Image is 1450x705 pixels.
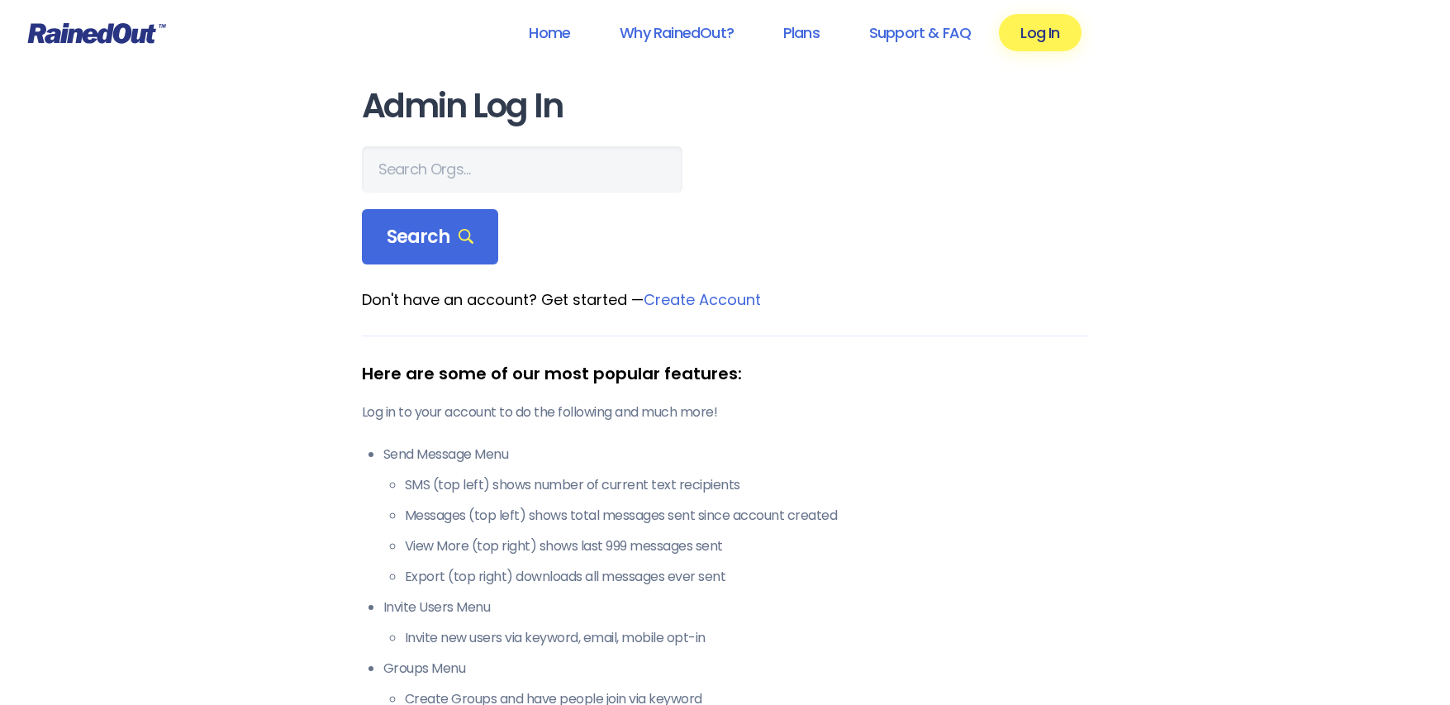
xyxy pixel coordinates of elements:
a: Log In [999,14,1081,51]
span: Search [387,226,474,249]
p: Log in to your account to do the following and much more! [362,403,1089,422]
div: Search [362,209,499,265]
li: Messages (top left) shows total messages sent since account created [405,506,1089,526]
a: Why RainedOut? [598,14,755,51]
li: Export (top right) downloads all messages ever sent [405,567,1089,587]
li: Invite Users Menu [383,598,1089,648]
h1: Admin Log In [362,88,1089,125]
a: Support & FAQ [848,14,992,51]
a: Plans [762,14,841,51]
li: Invite new users via keyword, email, mobile opt-in [405,628,1089,648]
a: Create Account [644,289,761,310]
div: Here are some of our most popular features: [362,361,1089,386]
a: Home [507,14,592,51]
li: View More (top right) shows last 999 messages sent [405,536,1089,556]
input: Search Orgs… [362,146,682,193]
li: Send Message Menu [383,445,1089,587]
li: SMS (top left) shows number of current text recipients [405,475,1089,495]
